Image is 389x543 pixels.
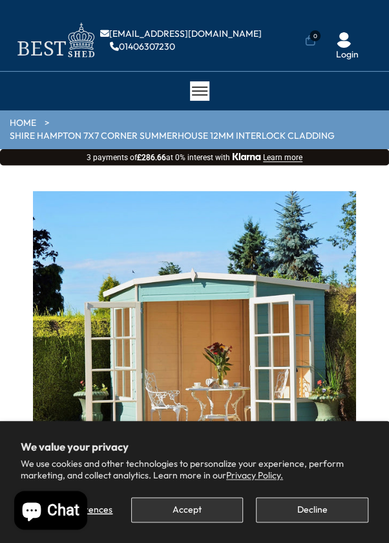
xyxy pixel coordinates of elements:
img: logo [10,19,100,61]
img: User Icon [336,32,352,48]
button: Accept [131,497,244,522]
a: HOME [10,117,36,130]
button: Decline [256,497,368,522]
h2: We value your privacy [21,442,368,453]
span: 0 [310,30,321,41]
a: 01406307230 [110,42,175,51]
a: Privacy Policy. [226,469,283,481]
a: [EMAIL_ADDRESS][DOMAIN_NAME] [100,29,262,38]
a: 0 [305,34,315,47]
div: 1 / 12 [33,191,356,542]
a: Shire Hampton 7x7 Corner Summerhouse 12mm Interlock Cladding [10,130,335,143]
a: Login [336,50,359,59]
p: We use cookies and other technologies to personalize your experience, perform marketing, and coll... [21,458,368,481]
inbox-online-store-chat: Shopify online store chat [10,491,91,533]
img: Shire Hampton 7x7 Corner Summerhouse 12mm Interlock Cladding - Best Shed [33,191,356,514]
